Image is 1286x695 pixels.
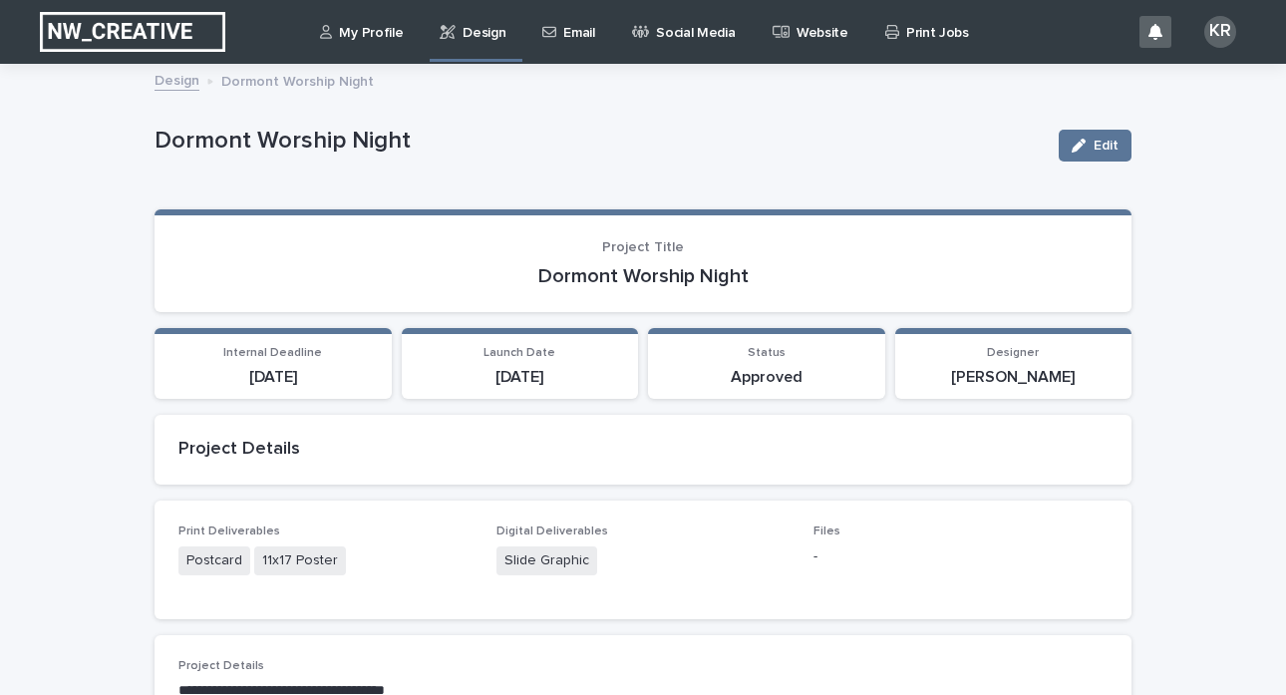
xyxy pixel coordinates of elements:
p: Approved [660,368,873,387]
p: Dormont Worship Night [178,264,1108,288]
p: - [813,546,1108,567]
span: Launch Date [483,347,555,359]
p: [PERSON_NAME] [907,368,1121,387]
img: EUIbKjtiSNGbmbK7PdmN [40,12,225,52]
span: Edit [1094,139,1119,153]
button: Edit [1059,130,1131,162]
p: Dormont Worship Night [221,69,374,91]
span: Postcard [178,546,250,575]
span: Slide Graphic [496,546,597,575]
span: Project Title [602,240,684,254]
a: Design [155,68,199,91]
span: Print Deliverables [178,525,280,537]
p: [DATE] [166,368,380,387]
span: Designer [987,347,1039,359]
span: Project Details [178,660,264,672]
span: Files [813,525,840,537]
div: KR [1204,16,1236,48]
span: Internal Deadline [223,347,322,359]
span: 11x17 Poster [254,546,346,575]
span: Digital Deliverables [496,525,608,537]
h2: Project Details [178,439,1108,461]
p: [DATE] [414,368,627,387]
span: Status [748,347,786,359]
p: Dormont Worship Night [155,127,1043,156]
